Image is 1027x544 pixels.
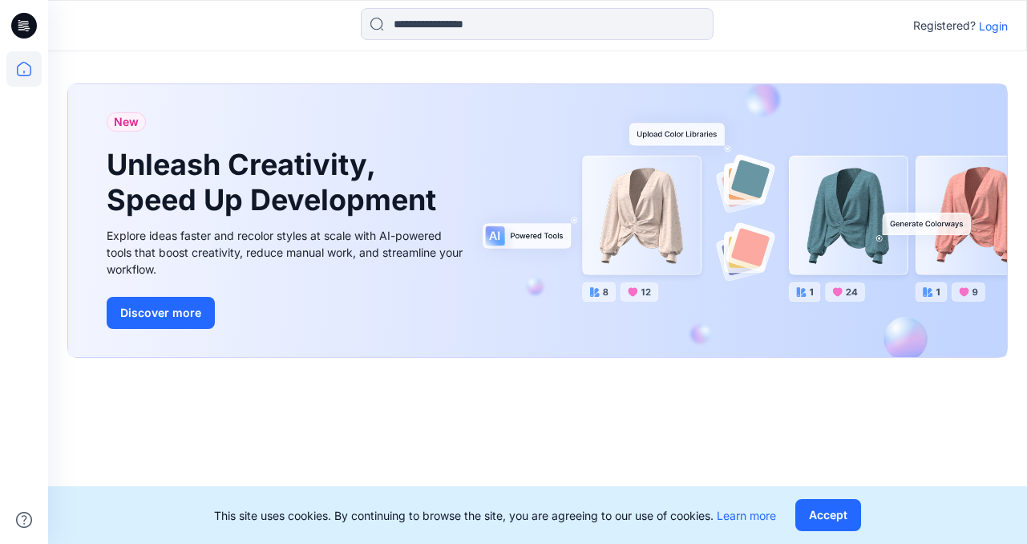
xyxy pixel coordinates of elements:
[979,18,1008,35] p: Login
[107,297,467,329] a: Discover more
[107,148,443,217] h1: Unleash Creativity, Speed Up Development
[717,509,776,522] a: Learn more
[795,499,861,531] button: Accept
[913,16,976,35] p: Registered?
[107,227,467,278] div: Explore ideas faster and recolor styles at scale with AI-powered tools that boost creativity, red...
[114,112,139,132] span: New
[214,507,776,524] p: This site uses cookies. By continuing to browse the site, you are agreeing to our use of cookies.
[107,297,215,329] button: Discover more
